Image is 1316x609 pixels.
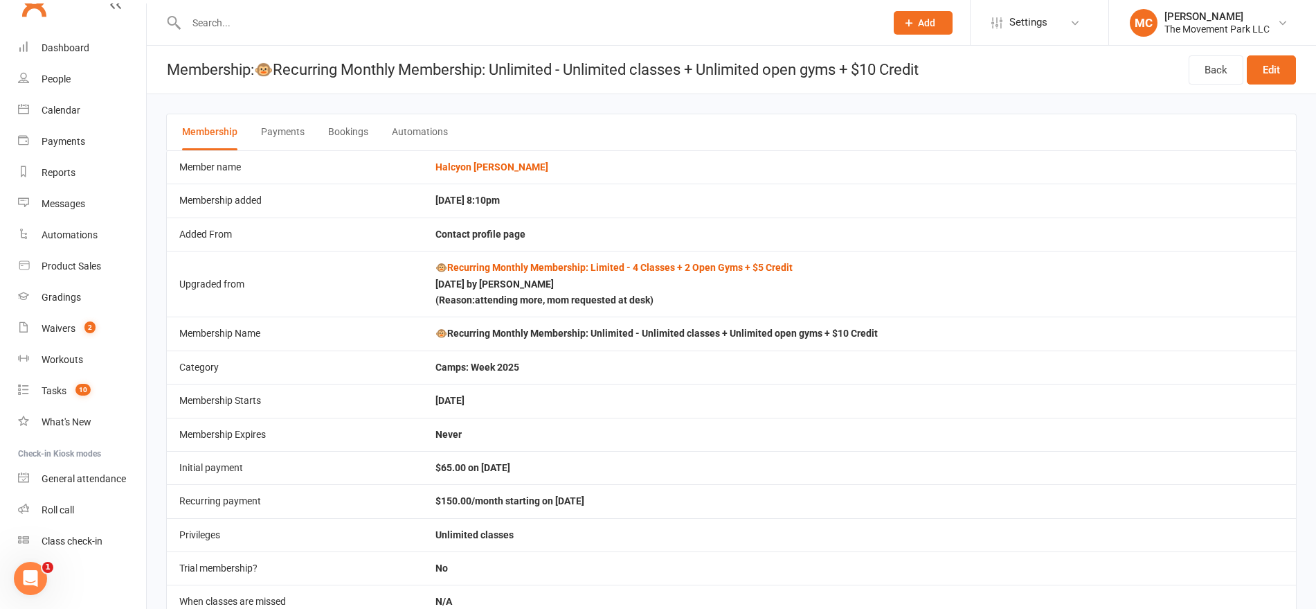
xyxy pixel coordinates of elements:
div: Class check-in [42,536,102,547]
div: People [42,73,71,85]
div: Calendar [42,105,80,116]
a: Waivers 2 [18,313,146,344]
button: Bookings [328,114,368,150]
td: No [423,551,1296,585]
button: Membership [182,114,237,150]
a: People [18,64,146,95]
div: Never [435,430,1283,440]
a: Dashboard [18,33,146,64]
td: $65.00 on [DATE] [423,451,1296,484]
td: [DATE] 8:10pm [423,184,1296,217]
div: Reports [42,167,75,178]
div: Roll call [42,504,74,515]
td: Camps: Week 2025 [423,351,1296,384]
iframe: Intercom live chat [14,562,47,595]
td: [DATE] [423,384,1296,417]
div: Waivers [42,323,75,334]
div: Payments [42,136,85,147]
div: Messages [42,198,85,209]
a: Reports [18,157,146,188]
a: Class kiosk mode [18,526,146,557]
input: Search... [182,13,876,33]
div: [PERSON_NAME] [1164,10,1270,23]
a: Back [1189,55,1243,85]
a: 🐵Recurring Monthly Membership: Limited - 4 Classes + 2 Open Gyms + $5 Credit [435,262,793,273]
div: MC [1130,9,1157,37]
li: Unlimited classes [435,530,1283,540]
a: Payments [18,126,146,157]
div: Gradings [42,292,81,303]
td: Membership added [167,184,423,217]
div: Product Sales [42,261,101,272]
div: Automations [42,229,98,240]
div: The Movement Park LLC [1164,23,1270,35]
td: Privileges [167,518,423,551]
a: Product Sales [18,251,146,282]
a: What's New [18,407,146,438]
span: Add [918,17,935,28]
a: Workouts [18,344,146,376]
a: Edit [1247,55,1296,85]
span: 1 [42,562,53,573]
span: 10 [75,384,91,396]
button: Add [894,11,953,35]
td: Upgraded from [167,251,423,317]
h1: Membership: 🐵Recurring Monthly Membership: Unlimited - Unlimited classes + Unlimited open gyms + ... [147,46,919,94]
a: Automations [18,220,146,251]
div: General attendance [42,473,126,484]
div: What's New [42,416,91,427]
a: Calendar [18,95,146,126]
span: 2 [84,321,96,333]
td: (Reason: attending more, mom requested at desk ) [423,251,1296,317]
td: Membership Starts [167,384,423,417]
a: Roll call [18,495,146,526]
div: Workouts [42,354,83,365]
td: Member name [167,150,423,184]
button: Payments [261,114,305,150]
td: Membership Name [167,317,423,350]
a: Messages [18,188,146,220]
td: Initial payment [167,451,423,484]
a: Gradings [18,282,146,313]
td: Membership Expires [167,418,423,451]
div: Tasks [42,385,66,396]
div: Dashboard [42,42,89,53]
a: Halcyon [PERSON_NAME] [435,161,548,173]
td: Added From [167,218,423,251]
td: 🐵Recurring Monthly Membership: Unlimited - Unlimited classes + Unlimited open gyms + $10 Credit [423,317,1296,350]
td: Category [167,351,423,384]
div: [DATE] by [PERSON_NAME] [435,279,1283,290]
a: General attendance kiosk mode [18,464,146,495]
td: Recurring payment [167,484,423,518]
td: $150.00/month starting on [DATE] [423,484,1296,518]
td: Contact profile page [423,218,1296,251]
td: Trial membership? [167,551,423,585]
span: Settings [1009,7,1047,38]
button: Automations [392,114,448,150]
a: Tasks 10 [18,376,146,407]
